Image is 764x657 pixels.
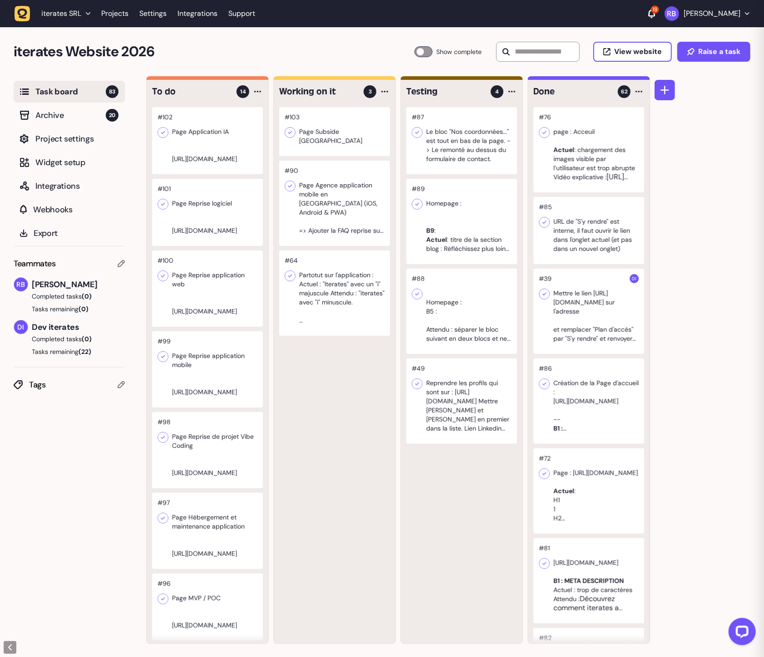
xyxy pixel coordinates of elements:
[665,6,749,21] button: [PERSON_NAME]
[240,88,246,96] span: 14
[14,320,28,334] img: Dev iterates
[82,335,92,343] span: (0)
[14,41,414,63] h2: iterates Website 2026
[106,109,118,122] span: 20
[41,9,81,18] span: iterates SRL
[630,274,639,283] img: Dev iterates
[614,48,662,55] span: View website
[14,128,125,150] button: Project settings
[35,85,106,98] span: Task board
[621,88,628,96] span: 62
[14,334,118,343] button: Completed tasks(0)
[35,132,118,145] span: Project settings
[35,109,106,122] span: Archive
[79,305,89,313] span: (0)
[369,88,372,96] span: 3
[14,81,125,103] button: Task board83
[106,85,118,98] span: 83
[436,46,482,57] span: Show complete
[665,6,679,21] img: Rodolphe Balay
[35,180,118,192] span: Integrations
[32,278,125,291] span: [PERSON_NAME]
[721,614,759,652] iframe: LiveChat chat widget
[177,5,217,22] a: Integrations
[32,321,125,333] span: Dev iterates
[14,278,28,291] img: Rodolphe Balay
[82,292,92,300] span: (0)
[406,85,484,98] h4: Testing
[533,85,611,98] h4: Done
[495,88,499,96] span: 4
[684,9,740,18] p: [PERSON_NAME]
[14,304,125,314] button: Tasks remaining(0)
[14,199,125,221] button: Webhooks
[14,175,125,197] button: Integrations
[698,48,740,55] span: Raise a task
[79,348,91,356] span: (22)
[34,227,118,240] span: Export
[651,5,659,14] div: 18
[101,5,128,22] a: Projects
[14,104,125,126] button: Archive20
[593,42,672,62] button: View website
[228,9,255,18] a: Support
[14,152,125,173] button: Widget setup
[139,5,167,22] a: Settings
[14,257,56,270] span: Teammates
[279,85,357,98] h4: Working on it
[35,156,118,169] span: Widget setup
[14,347,125,356] button: Tasks remaining(22)
[15,5,96,22] button: iterates SRL
[14,222,125,244] button: Export
[14,292,118,301] button: Completed tasks(0)
[29,378,118,391] span: Tags
[33,203,118,216] span: Webhooks
[152,85,230,98] h4: To do
[677,42,750,62] button: Raise a task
